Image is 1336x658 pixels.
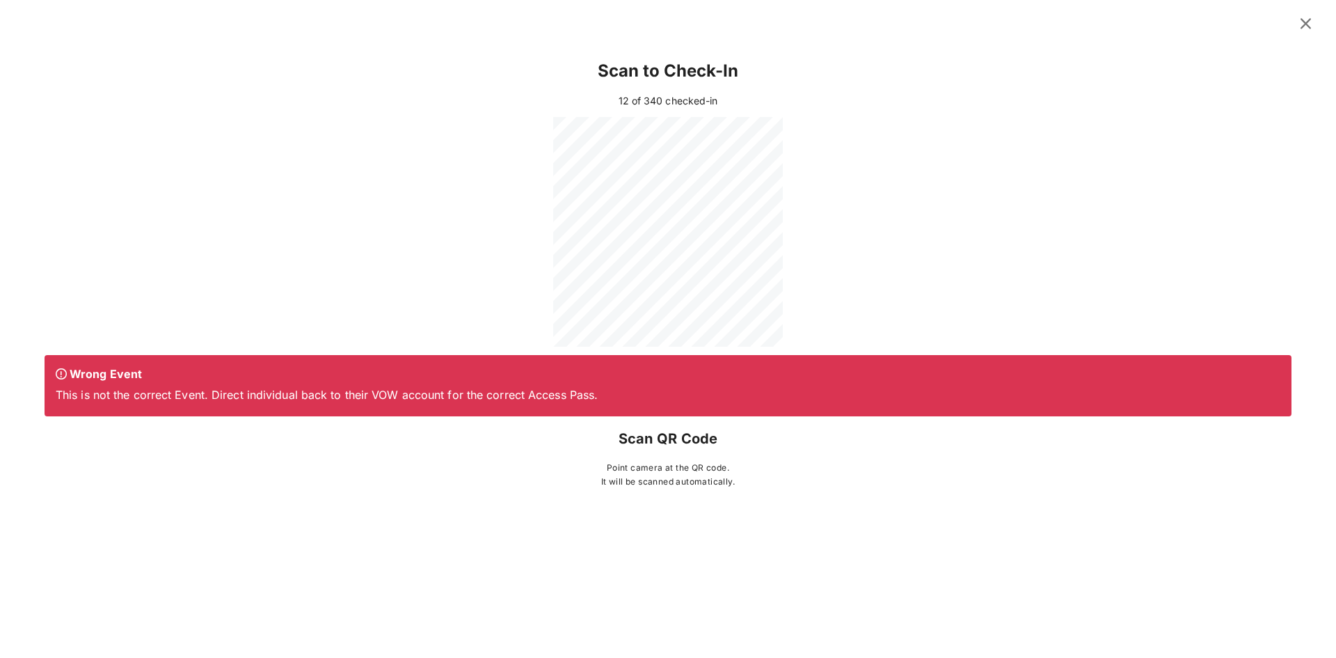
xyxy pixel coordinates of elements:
[45,49,1291,93] div: Scan to Check-In
[45,428,1291,450] p: Scan QR Code
[56,366,1280,382] p: Wrong Event
[45,461,1291,475] p: Point camera at the QR code.
[56,387,1280,402] p: This is not the correct Event. Direct individual back to their VOW account for the correct Access...
[45,93,1291,109] div: 12 of 340 checked-in
[45,475,1291,489] p: It will be scanned automatically.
